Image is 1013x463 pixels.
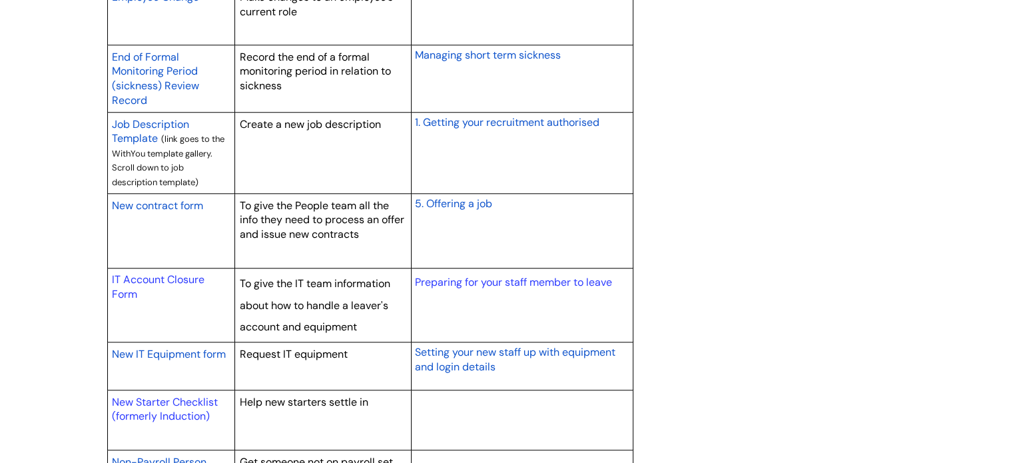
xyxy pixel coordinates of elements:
span: Record the end of a formal monitoring period in relation to sickness [240,50,391,93]
span: (link goes to the WithYou template gallery. Scroll down to job description template) [112,133,224,188]
a: New contract form [112,197,203,213]
span: To give the People team all the info they need to process an offer and issue new contracts [240,199,404,241]
a: 1. Getting your recruitment authorised [414,114,599,130]
a: Managing short term sickness [414,47,560,63]
a: IT Account Closure Form [112,272,204,301]
a: 5. Offering a job [414,195,492,211]
a: End of Formal Monitoring Period (sickness) Review Record [112,49,199,108]
span: Request IT equipment [240,347,348,361]
span: New IT Equipment form [112,347,226,361]
span: New contract form [112,199,203,213]
a: Job Description Template [112,116,189,147]
span: To give the IT team information about how to handle a leaver's account and equipment [240,276,390,334]
span: Job Description Template [112,117,189,146]
a: New IT Equipment form [112,346,226,362]
span: Create a new job description [240,117,381,131]
span: Managing short term sickness [414,48,560,62]
span: End of Formal Monitoring Period (sickness) Review Record [112,50,199,107]
span: Setting your new staff up with equipment and login details [414,345,615,374]
span: Help new starters settle in [240,395,368,409]
a: Preparing for your staff member to leave [414,275,611,289]
a: New Starter Checklist (formerly Induction) [112,395,218,424]
a: Setting your new staff up with equipment and login details [414,344,615,374]
span: 5. Offering a job [414,197,492,211]
span: 1. Getting your recruitment authorised [414,115,599,129]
